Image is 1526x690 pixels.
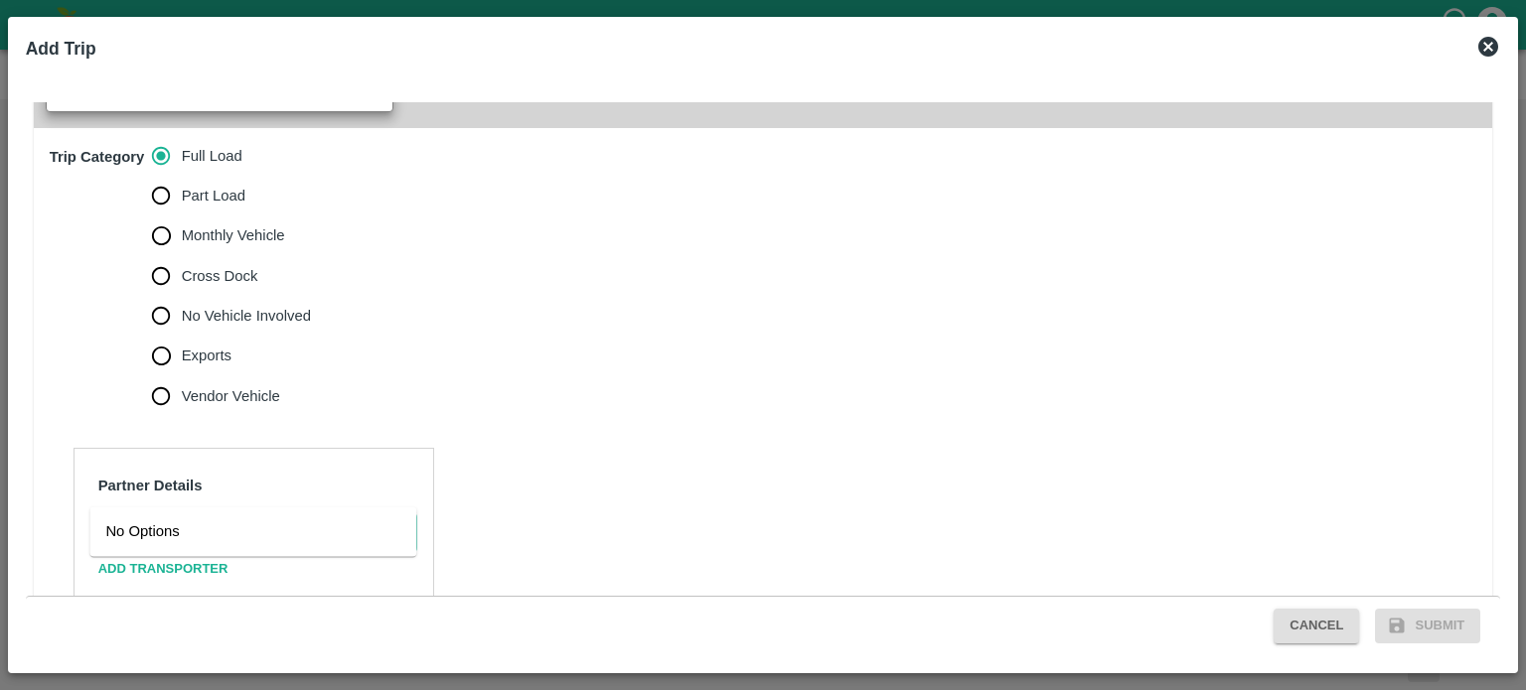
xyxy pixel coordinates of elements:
[182,145,242,167] span: Full Load
[105,523,179,539] span: No Options
[182,185,245,207] span: Part Load
[182,265,258,287] span: Cross Dock
[42,136,153,416] h6: Trip Category
[152,136,327,416] div: trip_category
[182,305,311,327] span: No Vehicle Involved
[98,478,203,493] strong: Partner Details
[182,345,231,366] span: Exports
[104,505,147,521] label: Partner
[182,385,280,407] span: Vendor Vehicle
[90,552,236,587] button: Add Transporter
[182,224,285,246] span: Monthly Vehicle
[1274,609,1359,643] button: Cancel
[26,39,96,59] b: Add Trip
